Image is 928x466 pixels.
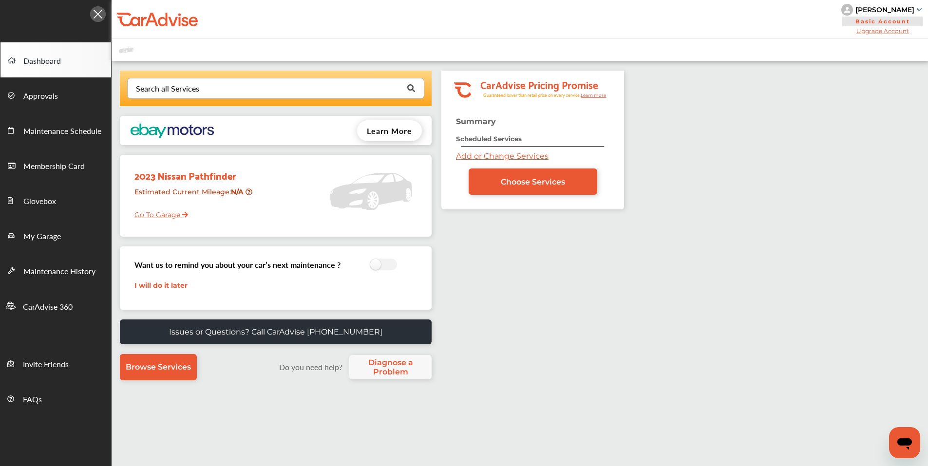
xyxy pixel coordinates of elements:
a: I will do it later [134,281,188,290]
a: Choose Services [469,168,597,195]
div: Search all Services [136,85,199,93]
img: knH8PDtVvWoAbQRylUukY18CTiRevjo20fAtgn5MLBQj4uumYvk2MzTtcAIzfGAtb1XOLVMAvhLuqoNAbL4reqehy0jehNKdM... [841,4,853,16]
span: Invite Friends [23,358,69,371]
a: Approvals [0,77,111,112]
a: Diagnose a Problem [349,355,432,379]
tspan: Learn more [581,93,606,98]
img: Icon.5fd9dcc7.svg [90,6,106,22]
a: Dashboard [0,42,111,77]
a: Add or Change Services [456,151,549,161]
p: Issues or Questions? Call CarAdvise [PHONE_NUMBER] [169,327,382,336]
span: My Garage [23,230,61,243]
span: Maintenance History [23,265,95,278]
a: My Garage [0,218,111,253]
span: Diagnose a Problem [354,358,427,376]
a: Maintenance Schedule [0,112,111,148]
a: Maintenance History [0,253,111,288]
span: CarAdvise 360 [23,301,73,314]
label: Do you need help? [274,361,347,373]
a: Glovebox [0,183,111,218]
img: placeholder_car.5a1ece94.svg [329,160,412,223]
a: Issues or Questions? Call CarAdvise [PHONE_NUMBER] [120,319,432,344]
tspan: CarAdvise Pricing Promise [480,75,598,93]
span: Dashboard [23,55,61,68]
span: Approvals [23,90,58,103]
span: Choose Services [501,177,565,186]
span: Basic Account [842,17,923,26]
span: Glovebox [23,195,56,208]
a: Browse Services [120,354,197,380]
div: 2023 Nissan Pathfinder [127,160,270,184]
strong: N/A [231,187,246,196]
h3: Want us to remind you about your car’s next maintenance ? [134,259,341,270]
div: [PERSON_NAME] [855,5,914,14]
span: Upgrade Account [841,27,924,35]
span: Membership Card [23,160,85,173]
div: Estimated Current Mileage : [127,184,270,208]
img: sCxJUJ+qAmfqhQGDUl18vwLg4ZYJ6CxN7XmbOMBAAAAAElFTkSuQmCC [917,8,922,11]
strong: Summary [456,117,496,126]
tspan: Guaranteed lower than retail price on every service. [483,92,581,98]
span: Maintenance Schedule [23,125,101,138]
a: Go To Garage [127,203,188,222]
iframe: Button to launch messaging window [889,427,920,458]
strong: Scheduled Services [456,135,522,143]
span: FAQs [23,393,42,406]
span: Browse Services [126,362,191,372]
span: Learn More [367,125,412,136]
a: Membership Card [0,148,111,183]
img: placeholder_car.fcab19be.svg [119,44,133,56]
